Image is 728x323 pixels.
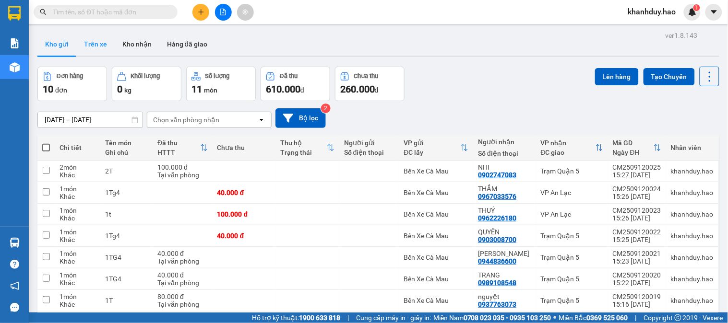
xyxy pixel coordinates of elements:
b: GỬI : Bến Xe Cà Mau [12,69,135,85]
div: 15:16 [DATE] [613,300,661,308]
input: Tìm tên, số ĐT hoặc mã đơn [53,7,166,17]
div: Ghi chú [105,149,148,156]
div: Người nhận [478,138,531,146]
div: khanhduy.hao [671,254,714,261]
div: Đã thu [280,73,298,80]
span: search [40,9,47,15]
img: logo-vxr [8,6,21,21]
div: 2T [105,167,148,175]
button: Kho nhận [115,33,159,56]
div: 1TG4 [105,275,148,283]
div: Khác [60,257,95,265]
div: Ngày ĐH [613,149,654,156]
div: Khác [60,279,95,287]
div: 15:26 [DATE] [613,193,661,200]
div: 1Tg4 [105,189,148,196]
li: 26 Phó Cơ Điều, Phường 12 [90,23,401,35]
div: khanhduy.hao [671,232,714,240]
div: VP gửi [404,139,461,147]
div: Bến Xe Cà Mau [404,167,468,175]
div: Khối lượng [131,73,160,80]
div: 0937763073 [478,300,516,308]
div: nguyệt [478,293,531,300]
div: CM2509120019 [613,293,661,300]
button: Hàng đã giao [159,33,215,56]
div: khanhduy.hao [671,297,714,304]
div: Tại văn phòng [157,279,208,287]
div: 0967033576 [478,193,516,200]
div: 40.000 đ [157,250,208,257]
div: Tại văn phòng [157,300,208,308]
div: Trạm Quận 5 [541,232,603,240]
div: 0902747083 [478,171,516,179]
div: 15:27 [DATE] [613,171,661,179]
span: kg [124,86,131,94]
span: notification [10,281,19,290]
div: Bến Xe Cà Mau [404,210,468,218]
div: Tên món [105,139,148,147]
div: Số điện thoại [344,149,394,156]
img: icon-new-feature [688,8,697,16]
strong: 1900 633 818 [299,314,340,322]
button: caret-down [705,4,722,21]
span: đ [300,86,304,94]
div: 0989108548 [478,279,516,287]
div: 15:25 [DATE] [613,236,661,243]
div: CM2509120024 [613,185,661,193]
span: Cung cấp máy in - giấy in: [356,312,431,323]
div: Tại văn phòng [157,257,208,265]
div: Chưa thu [354,73,379,80]
span: 610.000 [266,83,300,95]
span: | [347,312,349,323]
div: Khác [60,214,95,222]
div: VP nhận [541,139,596,147]
span: Miền Bắc [559,312,628,323]
button: aim [237,4,254,21]
div: ĐC lấy [404,149,461,156]
div: Bến Xe Cà Mau [404,189,468,196]
img: warehouse-icon [10,62,20,72]
div: QUYÊN [478,228,531,236]
div: Người gửi [344,139,394,147]
div: Số lượng [205,73,230,80]
button: Chưa thu260.000đ [335,67,405,101]
div: khanhduy.hao [671,275,714,283]
span: 10 [43,83,53,95]
div: 15:26 [DATE] [613,214,661,222]
div: ĐC giao [541,149,596,156]
div: KIM THI [478,250,531,257]
button: file-add [215,4,232,21]
div: NHI [478,163,531,171]
span: đơn [55,86,67,94]
span: ⚪️ [554,316,557,320]
div: 15:22 [DATE] [613,279,661,287]
span: 260.000 [340,83,375,95]
div: 0944836600 [478,257,516,265]
div: 1TG4 [105,254,148,261]
div: ver 1.8.143 [666,30,698,41]
div: khanhduy.hao [671,210,714,218]
div: TRANG [478,271,531,279]
li: Hotline: 02839552959 [90,35,401,47]
span: Hỗ trợ kỹ thuật: [252,312,340,323]
div: Số điện thoại [478,150,531,157]
div: Trạng thái [281,149,327,156]
div: 1Tg4 [105,232,148,240]
sup: 2 [321,104,331,113]
div: Khác [60,193,95,200]
div: Khác [60,236,95,243]
div: 15:23 [DATE] [613,257,661,265]
th: Toggle SortBy [608,135,666,161]
div: 0903008700 [478,236,516,243]
th: Toggle SortBy [536,135,608,161]
button: Lên hàng [595,68,639,85]
div: CM2509120022 [613,228,661,236]
div: Đã thu [157,139,200,147]
th: Toggle SortBy [276,135,339,161]
div: 0962226180 [478,214,516,222]
div: CM2509120023 [613,207,661,214]
svg: open [258,116,265,124]
span: message [10,303,19,312]
div: 100.000 đ [217,210,271,218]
div: 1 món [60,271,95,279]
